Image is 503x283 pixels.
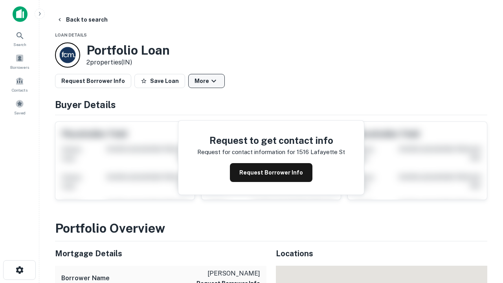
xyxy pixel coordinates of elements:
span: Borrowers [10,64,29,70]
span: Saved [14,110,26,116]
a: Search [2,28,37,49]
button: More [188,74,225,88]
h5: Locations [276,248,487,259]
h3: Portfolio Loan [86,43,170,58]
img: capitalize-icon.png [13,6,28,22]
button: Request Borrower Info [230,163,312,182]
span: Loan Details [55,33,87,37]
h4: Request to get contact info [197,133,345,147]
a: Borrowers [2,51,37,72]
button: Request Borrower Info [55,74,131,88]
h4: Buyer Details [55,97,487,112]
button: Save Loan [134,74,185,88]
a: Contacts [2,74,37,95]
span: Search [13,41,26,48]
h3: Portfolio Overview [55,219,487,238]
p: 1516 lafayette st [297,147,345,157]
iframe: Chat Widget [464,220,503,258]
button: Back to search [53,13,111,27]
p: [PERSON_NAME] [196,269,260,278]
a: Saved [2,96,37,118]
h6: Borrower Name [61,274,110,283]
p: Request for contact information for [197,147,295,157]
p: 2 properties (IN) [86,58,170,67]
span: Contacts [12,87,28,93]
h5: Mortgage Details [55,248,266,259]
